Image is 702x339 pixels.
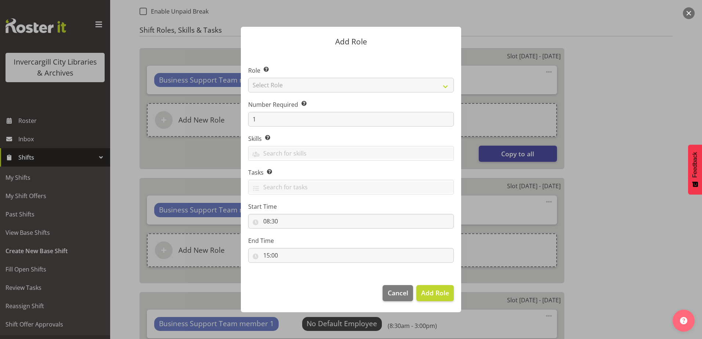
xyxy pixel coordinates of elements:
[421,288,449,297] span: Add Role
[248,100,454,109] label: Number Required
[680,317,687,324] img: help-xxl-2.png
[248,168,454,177] label: Tasks
[248,38,454,45] p: Add Role
[388,288,408,298] span: Cancel
[249,182,453,193] input: Search for tasks
[248,236,454,245] label: End Time
[248,66,454,75] label: Role
[248,202,454,211] label: Start Time
[249,147,453,159] input: Search for skills
[383,285,413,301] button: Cancel
[248,214,454,229] input: Click to select...
[692,152,698,178] span: Feedback
[248,248,454,263] input: Click to select...
[248,134,454,143] label: Skills
[688,145,702,194] button: Feedback - Show survey
[416,285,454,301] button: Add Role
